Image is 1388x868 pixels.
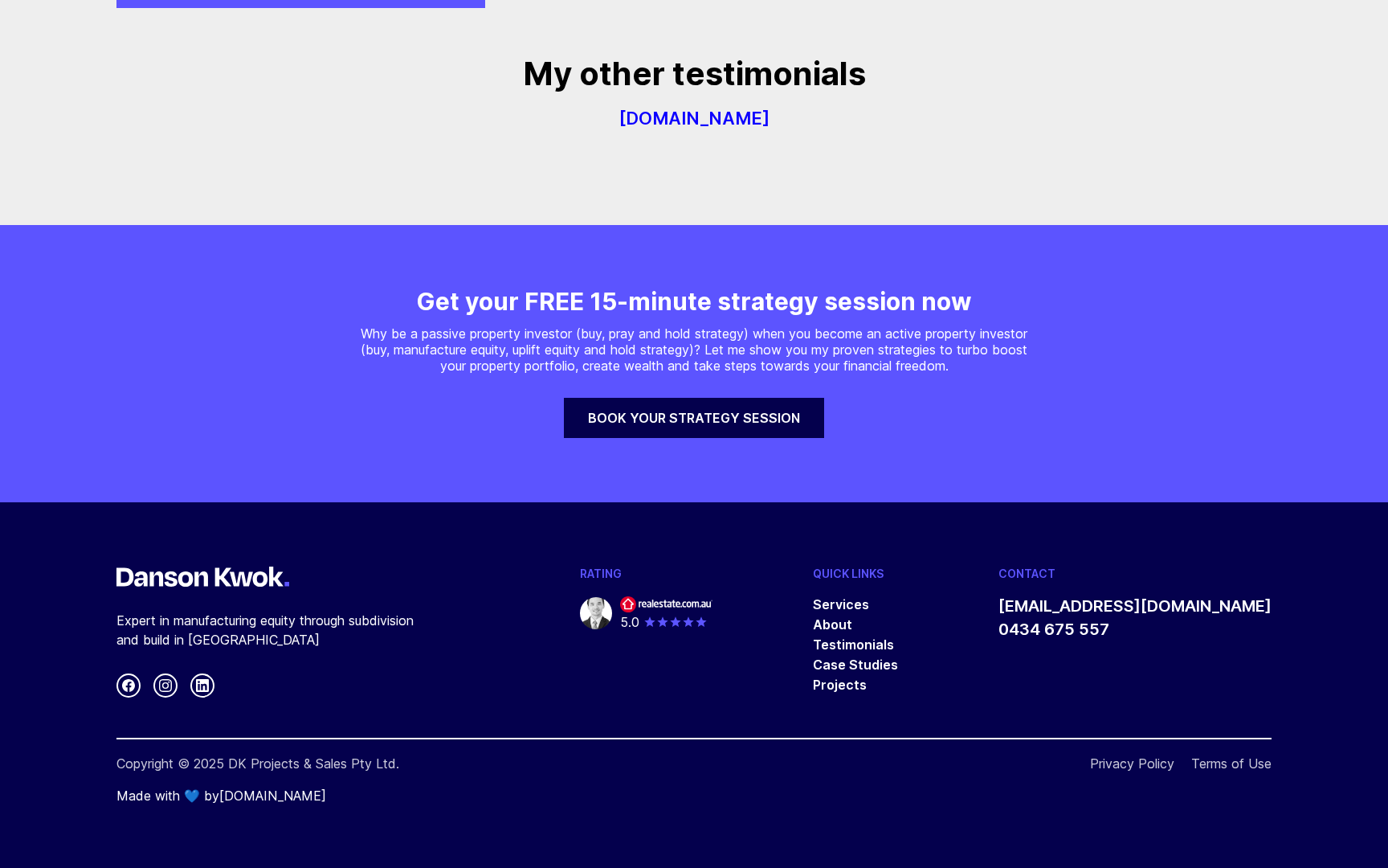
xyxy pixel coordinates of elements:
div: Quick Links [813,567,884,580]
p: Made with 💙 by [116,788,1272,804]
a: 0434 675 557 [998,620,1109,639]
img: real estate dot com dot au logo [620,596,712,612]
a: Case Studies [813,657,898,673]
h3: Get your FREE 15-minute strategy session now [416,289,972,313]
a: Book your strategy session [564,398,824,438]
a: Projects [813,677,867,693]
a: Danson Kwok real estate dot com dot au logo 5.0 [580,596,712,630]
img: Danson Kwok [580,597,612,629]
a: Terms of Use [1191,755,1272,772]
a: [DOMAIN_NAME] [523,108,866,129]
a: About [813,616,852,633]
img: logo-horizontal-white.a1ec4fe.svg [116,567,289,587]
a: Testimonials [813,637,894,653]
div: Rating [580,567,622,580]
p: Expert in manufacturing equity through subdivision and build in [GEOGRAPHIC_DATA] [116,611,438,649]
a: Services [813,596,869,612]
div: Contact [998,567,1055,580]
div: 5.0 [620,614,708,630]
p: Why be a passive property investor (buy, pray and hold strategy) when you become an active proper... [353,325,1035,374]
a: Privacy Policy [1090,755,1174,772]
h2: My other testimonials [523,56,866,92]
div: Copyright © 2025 DK Projects & Sales Pty Ltd. [116,755,399,772]
a: [EMAIL_ADDRESS][DOMAIN_NAME] [998,596,1272,616]
a: [DOMAIN_NAME] [219,788,326,804]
